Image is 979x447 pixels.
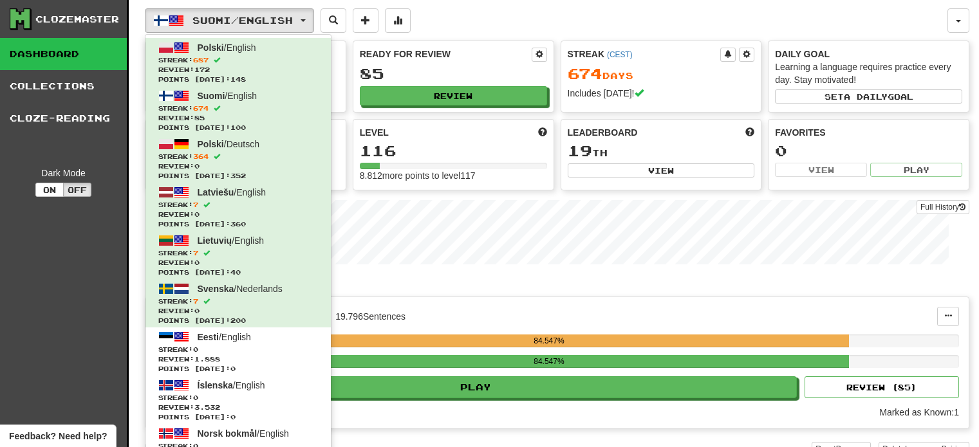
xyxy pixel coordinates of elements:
[198,380,233,390] span: Íslenska
[568,64,602,82] span: 674
[568,126,638,139] span: Leaderboard
[568,141,592,160] span: 19
[158,123,318,132] span: Points [DATE]: 100
[198,332,219,342] span: Eesti
[360,126,389,139] span: Level
[35,183,64,197] button: On
[158,171,318,181] span: Points [DATE]: 352
[145,134,331,183] a: Polski/DeutschStreak:364 Review:0Points [DATE]:352
[198,332,251,342] span: / English
[538,126,547,139] span: Score more points to level up
[335,310,406,323] div: 19.796 Sentences
[360,66,547,82] div: 85
[568,48,721,60] div: Streak
[775,89,962,104] button: Seta dailygoal
[385,8,411,33] button: More stats
[145,231,331,279] a: Lietuvių/EnglishStreak:7 Review:0Points [DATE]:40
[198,42,256,53] span: / English
[775,60,962,86] div: Learning a language requires practice every day. Stay motivated!
[775,143,962,159] div: 0
[158,403,318,412] span: Review: 3.532
[198,187,234,197] span: Latviešu
[805,376,959,398] button: Review (85)
[158,345,318,354] span: Streak:
[870,163,962,177] button: Play
[607,50,633,59] a: (CEST)
[193,56,209,64] span: 687
[158,316,318,325] span: Points [DATE]: 200
[568,87,755,100] div: Includes [DATE]!
[879,406,959,419] div: Marked as Known: 1
[775,48,962,60] div: Daily Goal
[158,55,318,65] span: Streak:
[155,376,797,398] button: Play
[158,393,318,403] span: Streak:
[193,152,209,160] span: 364
[198,380,265,390] span: / English
[158,200,318,210] span: Streak:
[63,183,91,197] button: Off
[158,65,318,75] span: Review: 172
[775,163,867,177] button: View
[198,284,283,294] span: / Nederlands
[145,183,331,231] a: Latviešu/EnglishStreak:7 Review:0Points [DATE]:360
[198,91,225,101] span: Suomi
[917,200,969,214] a: Full History
[360,143,547,159] div: 116
[775,126,962,139] div: Favorites
[158,75,318,84] span: Points [DATE]: 148
[35,13,119,26] div: Clozemaster
[193,345,198,353] span: 0
[158,296,318,306] span: Streak:
[198,284,234,294] span: Svenska
[145,86,331,134] a: Suomi/EnglishStreak:674 Review:85Points [DATE]:100
[145,376,331,424] a: Íslenska/EnglishStreak:0 Review:3.532Points [DATE]:0
[844,92,888,101] span: a daily
[145,8,314,33] button: Suomi/English
[745,126,754,139] span: This week in points, UTC
[249,334,848,347] div: 84.547%
[192,15,293,26] span: Suomi / English
[158,258,318,268] span: Review: 0
[145,277,969,290] p: In Progress
[321,8,346,33] button: Search sentences
[198,235,264,246] span: / English
[158,248,318,258] span: Streak:
[158,210,318,219] span: Review: 0
[360,48,532,60] div: Ready for Review
[198,91,257,101] span: / English
[158,113,318,123] span: Review: 85
[193,104,209,112] span: 674
[158,219,318,229] span: Points [DATE]: 360
[198,428,257,439] span: Norsk bokmål
[568,163,755,178] button: View
[568,143,755,160] div: th
[9,430,107,442] span: Open feedback widget
[158,104,318,113] span: Streak:
[198,42,224,53] span: Polski
[158,412,318,422] span: Points [DATE]: 0
[158,161,318,171] span: Review: 0
[145,327,331,376] a: Eesti/EnglishStreak:0 Review:1.888Points [DATE]:0
[193,394,198,401] span: 0
[158,306,318,316] span: Review: 0
[568,66,755,82] div: Day s
[158,152,318,161] span: Streak:
[145,38,331,86] a: Polski/EnglishStreak:687 Review:172Points [DATE]:148
[193,201,198,208] span: 7
[193,297,198,305] span: 7
[158,354,318,364] span: Review: 1.888
[198,428,289,439] span: / English
[360,169,547,182] div: 8.812 more points to level 117
[145,279,331,327] a: Svenska/NederlandsStreak:7 Review:0Points [DATE]:200
[10,167,117,179] div: Dark Mode
[158,364,318,374] span: Points [DATE]: 0
[198,139,260,149] span: / Deutsch
[193,249,198,257] span: 7
[158,268,318,277] span: Points [DATE]: 40
[360,86,547,105] button: Review
[198,139,224,149] span: Polski
[198,235,232,246] span: Lietuvių
[353,8,378,33] button: Add sentence to collection
[249,355,848,368] div: 84.547%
